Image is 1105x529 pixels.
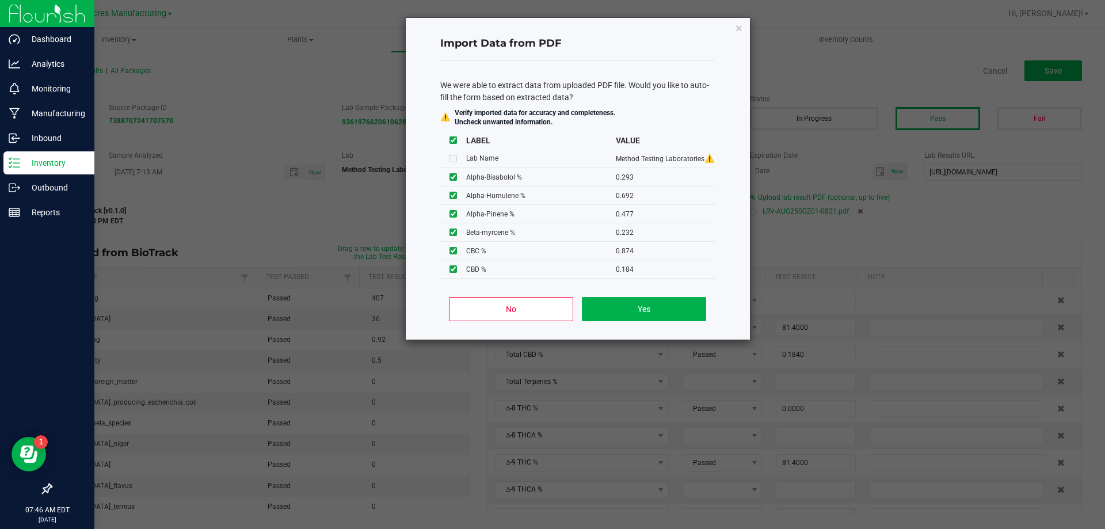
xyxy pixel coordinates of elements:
td: 0.184 [616,260,715,279]
p: Reports [20,205,89,219]
inline-svg: Outbound [9,182,20,193]
td: 0.692 [616,187,715,205]
p: Inventory [20,156,89,170]
span: Alpha-Bisabolol % [466,173,522,181]
span: CBC % [466,247,486,255]
p: [DATE] [5,515,89,524]
p: Verify imported data for accuracy and completeness. Uncheck unwanted information. [455,108,615,127]
p: Inbound [20,131,89,145]
input: undefined [449,265,457,273]
td: Lab Name [466,150,616,168]
th: LABEL [466,131,616,150]
span: Unknown Lab [704,154,714,163]
h4: Import Data from PDF [440,36,715,51]
inline-svg: Inbound [9,132,20,144]
span: Alpha-Humulene % [466,192,525,200]
span: Beta-myrcene % [466,229,515,237]
td: 0.293 [616,168,715,187]
input: undefined [449,210,457,218]
p: Outbound [20,181,89,195]
input: undefined [449,247,457,254]
div: ⚠️ [440,111,450,123]
inline-svg: Manufacturing [9,108,20,119]
td: 0.874 [616,242,715,260]
th: VALUE [616,131,715,150]
input: undefined [449,173,457,181]
p: 07:46 AM EDT [5,505,89,515]
inline-svg: Analytics [9,58,20,70]
input: Unknown lab [449,155,457,162]
inline-svg: Monitoring [9,83,20,94]
p: Dashboard [20,32,89,46]
td: Method Testing Laboratories [616,150,715,168]
inline-svg: Dashboard [9,33,20,45]
button: Close [735,21,743,35]
button: Yes [582,297,706,321]
span: Alpha-Pinene % [466,210,515,218]
inline-svg: Reports [9,207,20,218]
div: We were able to extract data from uploaded PDF file. Would you like to auto-fill the form based o... [440,79,715,104]
iframe: Resource center unread badge [34,435,48,449]
td: 0.477 [616,205,715,223]
button: No [449,297,573,321]
p: Monitoring [20,82,89,96]
iframe: Resource center [12,437,46,471]
td: 0.232 [616,223,715,242]
inline-svg: Inventory [9,157,20,169]
p: Manufacturing [20,106,89,120]
input: undefined [449,229,457,236]
input: undefined [449,192,457,199]
p: Analytics [20,57,89,71]
span: CBD % [466,265,486,273]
